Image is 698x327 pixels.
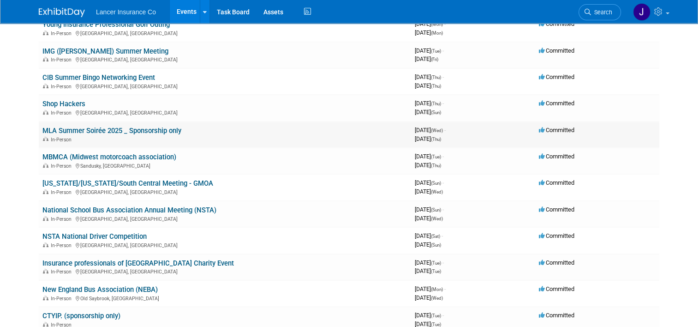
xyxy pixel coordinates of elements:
[431,189,443,194] span: (Wed)
[442,153,444,160] span: -
[42,162,407,169] div: Sandusky, [GEOGRAPHIC_DATA]
[43,30,48,35] img: In-Person Event
[415,135,441,142] span: [DATE]
[415,109,441,115] span: [DATE]
[42,82,407,90] div: [GEOGRAPHIC_DATA], [GEOGRAPHIC_DATA]
[51,163,74,169] span: In-Person
[415,215,443,222] span: [DATE]
[42,232,147,241] a: NSTA National Driver Competition
[42,312,120,320] a: CTYIP. (sponsorship only)
[431,84,441,89] span: (Thu)
[442,312,444,319] span: -
[415,20,446,27] span: [DATE]
[633,3,650,21] img: Jimmy Navarro
[415,232,443,239] span: [DATE]
[539,179,574,186] span: Committed
[442,206,444,213] span: -
[431,48,441,54] span: (Tue)
[444,285,446,292] span: -
[539,259,574,266] span: Committed
[43,269,48,273] img: In-Person Event
[539,127,574,133] span: Committed
[415,285,446,292] span: [DATE]
[431,57,438,62] span: (Fri)
[51,137,74,143] span: In-Person
[43,242,48,247] img: In-Person Event
[442,179,444,186] span: -
[42,55,407,63] div: [GEOGRAPHIC_DATA], [GEOGRAPHIC_DATA]
[42,206,216,214] a: National School Bus Association Annual Meeting (NSTA)
[539,312,574,319] span: Committed
[415,267,441,274] span: [DATE]
[43,322,48,327] img: In-Person Event
[442,259,444,266] span: -
[415,162,441,169] span: [DATE]
[539,100,574,107] span: Committed
[43,110,48,115] img: In-Person Event
[539,206,574,213] span: Committed
[431,207,441,212] span: (Sun)
[51,189,74,195] span: In-Person
[43,163,48,168] img: In-Person Event
[42,109,407,116] div: [GEOGRAPHIC_DATA], [GEOGRAPHIC_DATA]
[591,9,612,16] span: Search
[42,153,176,161] a: MBMCA (Midwest motorcoach association)
[42,285,158,294] a: New England Bus Association (NEBA)
[415,312,444,319] span: [DATE]
[42,127,181,135] a: MLA Summer Soirée 2025 _ Sponsorship only
[51,269,74,275] span: In-Person
[51,30,74,36] span: In-Person
[96,8,156,16] span: Lancer Insurance Co
[431,234,440,239] span: (Sat)
[42,259,234,267] a: Insurance professionals of [GEOGRAPHIC_DATA] Charity Event
[431,22,443,27] span: (Mon)
[442,73,444,80] span: -
[539,20,574,27] span: Committed
[42,20,170,29] a: Young Insurance Professional Golf Outing
[539,232,574,239] span: Committed
[39,8,85,17] img: ExhibitDay
[539,73,574,80] span: Committed
[539,153,574,160] span: Committed
[43,57,48,61] img: In-Person Event
[42,179,213,188] a: [US_STATE]/[US_STATE]/South Central Meeting - GMOA
[415,179,444,186] span: [DATE]
[539,285,574,292] span: Committed
[43,84,48,88] img: In-Person Event
[415,206,444,213] span: [DATE]
[51,110,74,116] span: In-Person
[431,163,441,168] span: (Thu)
[431,30,443,36] span: (Mon)
[42,188,407,195] div: [GEOGRAPHIC_DATA], [GEOGRAPHIC_DATA]
[431,322,441,327] span: (Tue)
[42,73,155,82] a: CIB Summer Bingo Networking Event
[415,241,441,248] span: [DATE]
[579,4,621,20] a: Search
[42,267,407,275] div: [GEOGRAPHIC_DATA], [GEOGRAPHIC_DATA]
[42,241,407,248] div: [GEOGRAPHIC_DATA], [GEOGRAPHIC_DATA]
[415,294,443,301] span: [DATE]
[415,47,444,54] span: [DATE]
[415,259,444,266] span: [DATE]
[441,232,443,239] span: -
[51,242,74,248] span: In-Person
[51,57,74,63] span: In-Person
[442,47,444,54] span: -
[51,296,74,302] span: In-Person
[431,216,443,221] span: (Wed)
[43,189,48,194] img: In-Person Event
[415,127,446,133] span: [DATE]
[415,73,444,80] span: [DATE]
[431,101,441,106] span: (Thu)
[415,29,443,36] span: [DATE]
[431,137,441,142] span: (Thu)
[43,296,48,300] img: In-Person Event
[43,216,48,221] img: In-Person Event
[42,29,407,36] div: [GEOGRAPHIC_DATA], [GEOGRAPHIC_DATA]
[42,215,407,222] div: [GEOGRAPHIC_DATA], [GEOGRAPHIC_DATA]
[431,269,441,274] span: (Tue)
[431,287,443,292] span: (Mon)
[431,313,441,318] span: (Tue)
[415,82,441,89] span: [DATE]
[43,137,48,141] img: In-Person Event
